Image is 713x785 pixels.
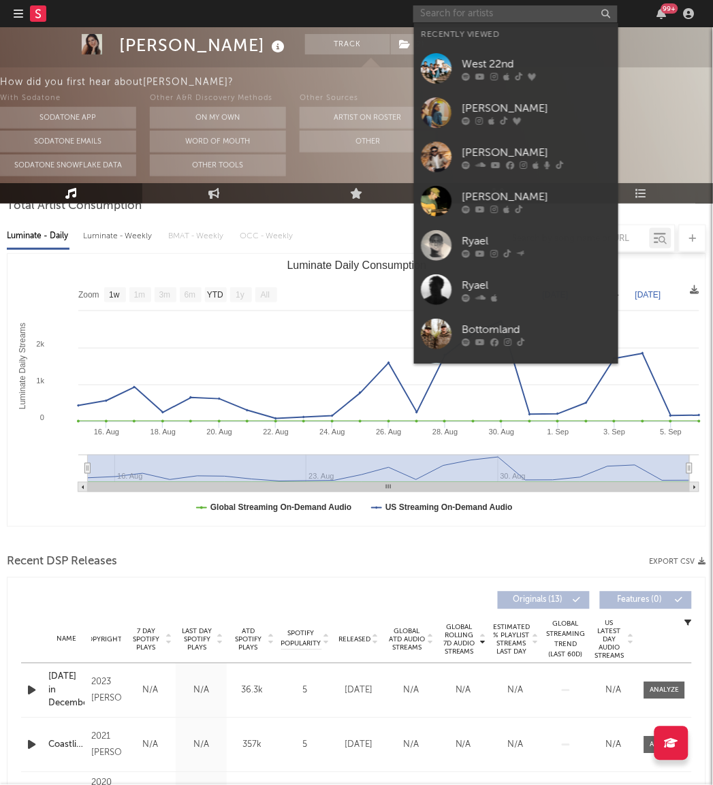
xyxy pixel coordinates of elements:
[391,34,430,54] button: (2)
[414,268,618,312] a: Ryael
[159,291,171,300] text: 3m
[36,340,44,348] text: 2k
[336,684,381,698] div: [DATE]
[661,3,678,14] div: 99 +
[609,596,671,605] span: Features ( 0 )
[414,356,618,400] a: [PERSON_NAME]
[414,91,618,135] a: [PERSON_NAME]
[462,100,612,116] div: [PERSON_NAME]
[507,596,569,605] span: Originals ( 13 )
[236,291,244,300] text: 1y
[593,620,626,660] span: US Latest Day Audio Streams
[462,233,612,249] div: Ryael
[441,624,478,656] span: Global Rolling 7D Audio Streams
[441,739,486,752] div: N/A
[78,291,99,300] text: Zoom
[300,107,436,129] button: Artist on Roster
[388,628,426,652] span: Global ATD Audio Streams
[7,554,117,571] span: Recent DSP Releases
[179,739,223,752] div: N/A
[493,684,539,698] div: N/A
[7,198,142,214] span: Total Artist Consumption
[300,91,436,107] div: Other Sources
[462,144,612,161] div: [PERSON_NAME]
[548,428,569,436] text: 1. Sep
[657,8,667,19] button: 99+
[305,34,390,54] button: Track
[441,684,486,698] div: N/A
[281,684,329,698] div: 5
[150,107,286,129] button: On My Own
[150,428,176,436] text: 18. Aug
[287,259,427,271] text: Luminate Daily Consumption
[661,428,682,436] text: 5. Sep
[635,290,661,300] text: [DATE]
[493,624,530,656] span: Estimated % Playlist Streams Last Day
[414,312,618,356] a: Bottomland
[7,254,706,526] svg: Luminate Daily Consumption
[414,179,618,223] a: [PERSON_NAME]
[414,46,618,91] a: West 22nd
[413,5,618,22] input: Search for artists
[230,628,266,652] span: ATD Spotify Plays
[36,377,44,385] text: 1k
[462,56,612,72] div: West 22nd
[94,428,119,436] text: 16. Aug
[414,223,618,268] a: Ryael
[388,684,434,698] div: N/A
[300,131,436,153] button: Other
[261,291,270,300] text: All
[462,277,612,293] div: Ryael
[593,684,634,698] div: N/A
[128,628,164,652] span: 7 Day Spotify Plays
[388,739,434,752] div: N/A
[91,675,121,707] div: 2023 [PERSON_NAME]
[150,91,286,107] div: Other A&R Discovery Methods
[207,428,232,436] text: 20. Aug
[600,592,692,609] button: Features(0)
[179,684,223,698] div: N/A
[207,291,223,300] text: YTD
[414,135,618,179] a: [PERSON_NAME]
[109,291,120,300] text: 1w
[281,629,321,650] span: Spotify Popularity
[128,739,172,752] div: N/A
[82,636,122,644] span: Copyright
[462,321,612,338] div: Bottomland
[150,155,286,176] button: Other Tools
[493,739,539,752] div: N/A
[432,428,458,436] text: 28. Aug
[40,413,44,421] text: 0
[128,684,172,698] div: N/A
[650,558,706,566] button: Export CSV
[210,503,352,513] text: Global Streaming On-Demand Audio
[545,620,586,660] div: Global Streaming Trend (Last 60D)
[185,291,196,300] text: 6m
[150,131,286,153] button: Word Of Mouth
[319,428,345,436] text: 24. Aug
[421,27,612,43] div: Recently Viewed
[390,34,431,54] span: ( 2 )
[498,592,590,609] button: Originals(13)
[376,428,401,436] text: 26. Aug
[48,739,84,752] a: Coastline
[264,428,289,436] text: 22. Aug
[593,739,634,752] div: N/A
[462,189,612,205] div: [PERSON_NAME]
[230,684,274,698] div: 36.3k
[385,503,513,513] text: US Streaming On-Demand Audio
[230,739,274,752] div: 357k
[281,739,329,752] div: 5
[338,636,370,644] span: Released
[91,729,121,762] div: 2021 [PERSON_NAME]
[134,291,146,300] text: 1m
[18,323,27,409] text: Luminate Daily Streams
[48,635,84,645] div: Name
[489,428,514,436] text: 30. Aug
[119,34,288,57] div: [PERSON_NAME]
[48,671,84,711] a: [DATE] in December
[604,428,626,436] text: 3. Sep
[336,739,381,752] div: [DATE]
